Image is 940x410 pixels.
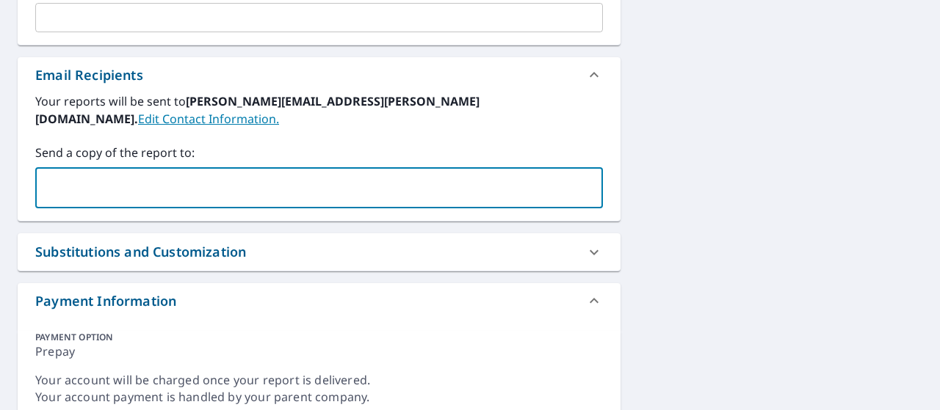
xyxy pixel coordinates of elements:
[18,283,621,318] div: Payment Information
[35,242,246,262] div: Substitutions and Customization
[35,65,143,85] div: Email Recipients
[35,343,603,372] div: Prepay
[35,331,603,343] div: PAYMENT OPTION
[35,291,176,311] div: Payment Information
[18,233,621,271] div: Substitutions and Customization
[35,92,603,128] label: Your reports will be sent to
[35,144,603,161] label: Send a copy of the report to:
[18,57,621,92] div: Email Recipients
[138,111,279,127] a: EditContactInfo
[35,372,603,389] div: Your account will be charged once your report is delivered.
[35,389,603,406] div: Your account payment is handled by your parent company.
[35,93,480,127] b: [PERSON_NAME][EMAIL_ADDRESS][PERSON_NAME][DOMAIN_NAME].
